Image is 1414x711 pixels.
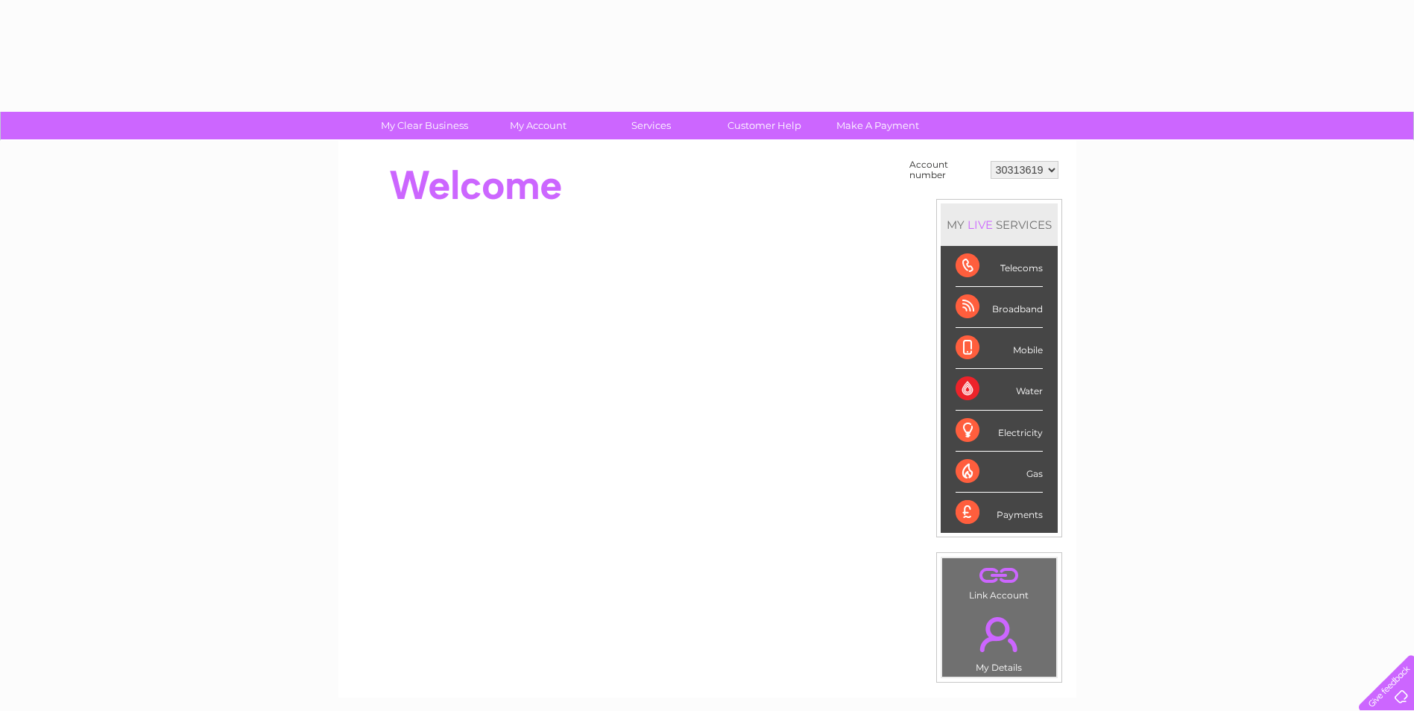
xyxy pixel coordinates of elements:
div: Telecoms [956,246,1043,287]
div: MY SERVICES [941,203,1058,246]
div: Electricity [956,411,1043,452]
div: LIVE [965,218,996,232]
div: Broadband [956,287,1043,328]
div: Water [956,369,1043,410]
a: My Clear Business [363,112,486,139]
a: My Account [476,112,599,139]
div: Payments [956,493,1043,533]
td: Link Account [941,557,1057,604]
a: Make A Payment [816,112,939,139]
a: . [946,562,1052,588]
a: Customer Help [703,112,826,139]
a: . [946,608,1052,660]
a: Services [590,112,713,139]
td: My Details [941,604,1057,677]
div: Gas [956,452,1043,493]
td: Account number [906,156,987,184]
div: Mobile [956,328,1043,369]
